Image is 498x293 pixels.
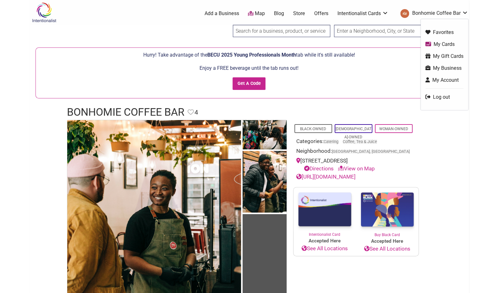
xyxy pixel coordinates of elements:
[207,52,296,58] span: BECU 2025 Young Professionals Month
[296,157,416,173] div: [STREET_ADDRESS]
[425,41,463,48] a: My Cards
[332,150,410,154] span: [GEOGRAPHIC_DATA], [GEOGRAPHIC_DATA]
[296,147,416,157] div: Neighborhood:
[204,10,239,17] a: Add a Business
[425,53,463,60] a: My Gift Cards
[338,165,375,172] a: View on Map
[334,25,431,37] input: Enter a Neighborhood, City, or State
[274,10,284,17] a: Blog
[67,105,184,120] h1: Bonhomie Coffee Bar
[296,174,356,180] a: [URL][DOMAIN_NAME]
[425,93,463,101] a: Log out
[304,165,334,172] a: Directions
[300,127,326,131] a: Black-Owned
[188,109,194,115] i: Favorite
[314,10,328,17] a: Offers
[356,238,419,245] span: Accepted Here
[293,187,356,232] img: Intentionalist Card
[425,64,463,72] a: My Business
[397,8,468,19] a: Bonhomie Coffee Bar
[29,2,59,23] img: Intentionalist
[425,76,463,84] a: My Account
[248,10,265,17] a: Map
[296,137,416,147] div: Categories:
[356,187,419,232] img: Buy Black Card
[324,139,338,144] a: Catering
[39,51,459,59] p: Hurry! Take advantage of the tab while it's still available!
[425,29,463,36] a: Favorites
[293,237,356,245] span: Accepted Here
[293,10,305,17] a: Store
[379,127,408,131] a: Woman-Owned
[356,187,419,238] a: Buy Black Card
[194,108,198,117] span: 4
[293,187,356,237] a: Intentionalist Card
[336,127,371,139] a: [DEMOGRAPHIC_DATA]-Owned
[343,139,377,144] a: Coffee, Tea & Juice
[39,64,459,72] p: Enjoy a FREE beverage until the tab runs out!
[233,77,265,90] input: Get A Code
[337,10,388,17] a: Intentionalist Cards
[293,245,356,253] a: See All Locations
[356,245,419,253] a: See All Locations
[233,25,330,37] input: Search for a business, product, or service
